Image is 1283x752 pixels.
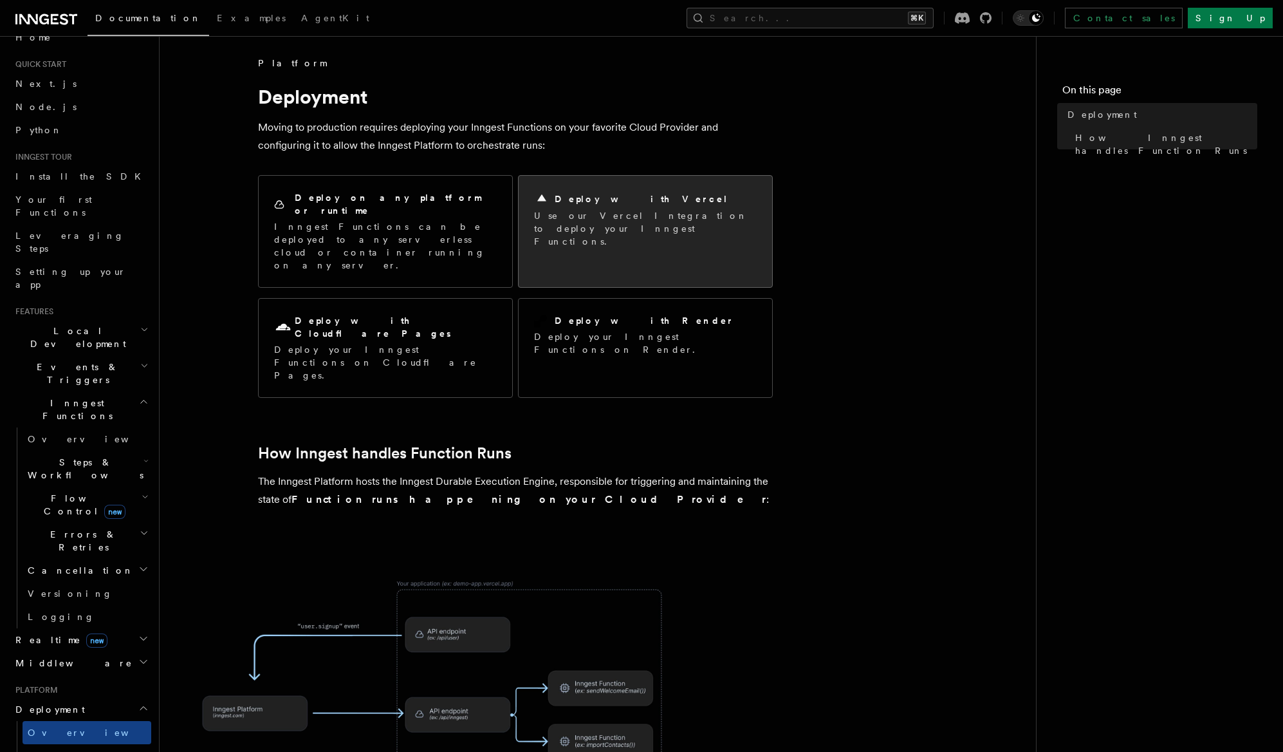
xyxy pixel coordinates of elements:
span: new [86,634,107,648]
span: Cancellation [23,564,134,577]
span: Features [10,306,53,317]
a: Your first Functions [10,188,151,224]
a: Logging [23,605,151,628]
p: Deploy your Inngest Functions on Cloudflare Pages. [274,343,497,382]
span: Documentation [95,13,201,23]
button: Toggle dark mode [1013,10,1044,26]
span: AgentKit [301,13,369,23]
span: Local Development [10,324,140,350]
span: Setting up your app [15,267,126,290]
span: Platform [258,57,326,70]
a: Install the SDK [10,165,151,188]
span: How Inngest handles Function Runs [1075,131,1257,157]
a: Leveraging Steps [10,224,151,260]
div: Inngest Functions [10,428,151,628]
a: How Inngest handles Function Runs [258,444,512,462]
a: Sign Up [1188,8,1273,28]
span: Middleware [10,657,133,670]
span: Node.js [15,102,77,112]
span: Events & Triggers [10,361,140,386]
span: Inngest Functions [10,397,139,422]
h4: On this page [1062,82,1257,103]
button: Flow Controlnew [23,487,151,523]
a: AgentKit [293,4,377,35]
span: Home [15,31,51,44]
a: Deploy with VercelUse our Vercel Integration to deploy your Inngest Functions. [518,175,773,288]
p: Use our Vercel Integration to deploy your Inngest Functions. [534,209,757,248]
p: Moving to production requires deploying your Inngest Functions on your favorite Cloud Provider an... [258,118,773,155]
span: Errors & Retries [23,528,140,554]
h2: Deploy on any platform or runtime [295,191,497,217]
button: Realtimenew [10,628,151,652]
span: Your first Functions [15,194,92,218]
a: Node.js [10,95,151,118]
button: Local Development [10,319,151,355]
span: Examples [217,13,286,23]
button: Events & Triggers [10,355,151,391]
span: Logging [28,612,95,622]
span: Leveraging Steps [15,230,124,254]
span: Versioning [28,588,113,599]
a: Documentation [88,4,209,36]
a: Overview [23,721,151,744]
h2: Deploy with Render [555,314,734,327]
h1: Deployment [258,85,773,108]
button: Errors & Retries [23,523,151,559]
h2: Deploy with Cloudflare Pages [295,314,497,340]
a: Versioning [23,582,151,605]
a: Home [10,26,151,49]
h2: Deploy with Vercel [555,193,728,205]
span: Platform [10,685,58,695]
span: new [104,505,125,519]
span: Overview [28,728,160,738]
a: Deployment [1062,103,1257,126]
button: Search...⌘K [687,8,934,28]
strong: Function runs happening on your Cloud Provider [291,493,766,505]
span: Realtime [10,634,107,646]
span: Next.js [15,79,77,89]
a: Next.js [10,72,151,95]
a: Overview [23,428,151,451]
a: Contact sales [1065,8,1183,28]
span: Flow Control [23,492,142,518]
button: Middleware [10,652,151,675]
span: Deployment [10,703,85,716]
svg: Cloudflare [274,319,292,337]
a: Deploy on any platform or runtimeInngest Functions can be deployed to any serverless cloud or con... [258,175,513,288]
p: The Inngest Platform hosts the Inngest Durable Execution Engine, responsible for triggering and m... [258,473,773,509]
a: Deploy with RenderDeploy your Inngest Functions on Render. [518,298,773,398]
p: Inngest Functions can be deployed to any serverless cloud or container running on any server. [274,220,497,272]
span: Overview [28,434,160,444]
a: Setting up your app [10,260,151,296]
p: Deploy your Inngest Functions on Render. [534,330,757,356]
span: Install the SDK [15,171,149,182]
span: Quick start [10,59,66,70]
span: Steps & Workflows [23,456,143,482]
button: Deployment [10,698,151,721]
a: How Inngest handles Function Runs [1070,126,1257,162]
a: Python [10,118,151,142]
span: Inngest tour [10,152,72,162]
span: Deployment [1067,108,1137,121]
a: Deploy with Cloudflare PagesDeploy your Inngest Functions on Cloudflare Pages. [258,298,513,398]
kbd: ⌘K [908,12,926,24]
button: Cancellation [23,559,151,582]
a: Examples [209,4,293,35]
button: Steps & Workflows [23,451,151,487]
span: Python [15,125,62,135]
button: Inngest Functions [10,391,151,428]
